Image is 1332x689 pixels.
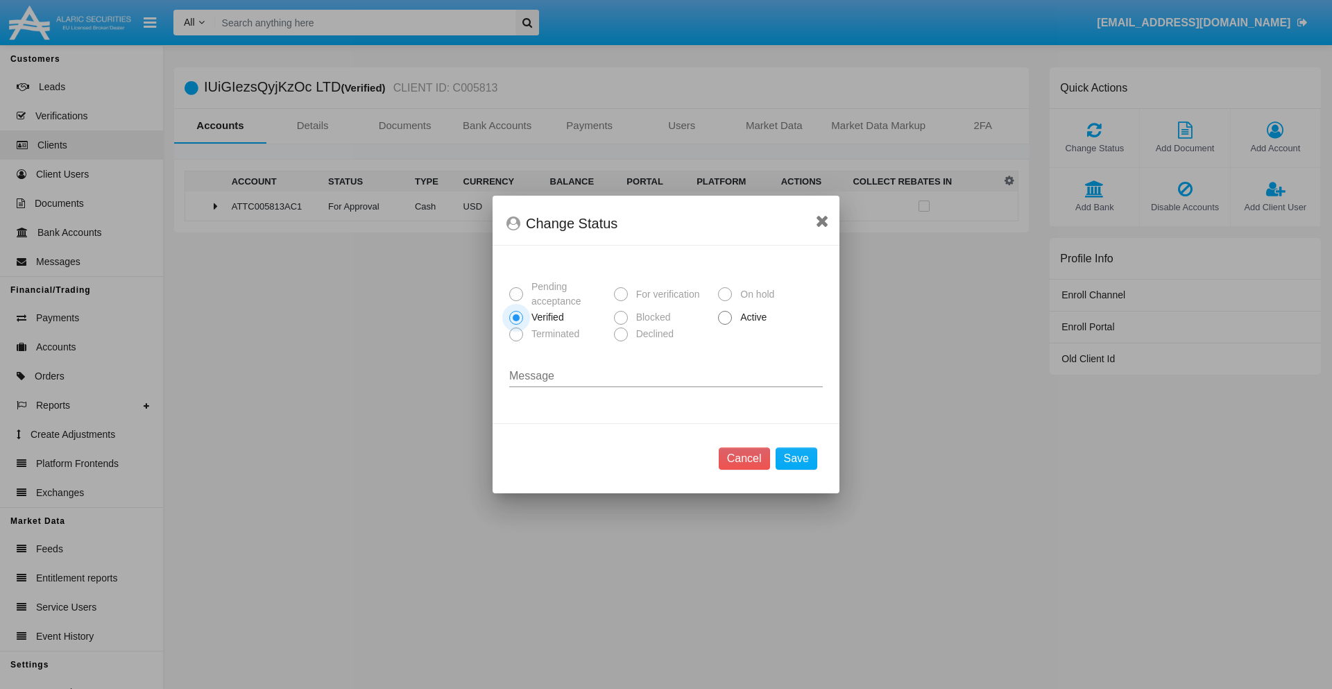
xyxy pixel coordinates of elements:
span: Active [732,310,770,325]
span: Verified [523,310,567,325]
span: Declined [628,327,677,341]
span: Terminated [523,327,583,341]
button: Save [776,448,817,470]
span: On hold [732,287,778,302]
span: Pending acceptance [523,280,608,309]
div: Change Status [506,212,826,235]
span: For verification [628,287,703,302]
span: Blocked [628,310,674,325]
button: Cancel [719,448,770,470]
